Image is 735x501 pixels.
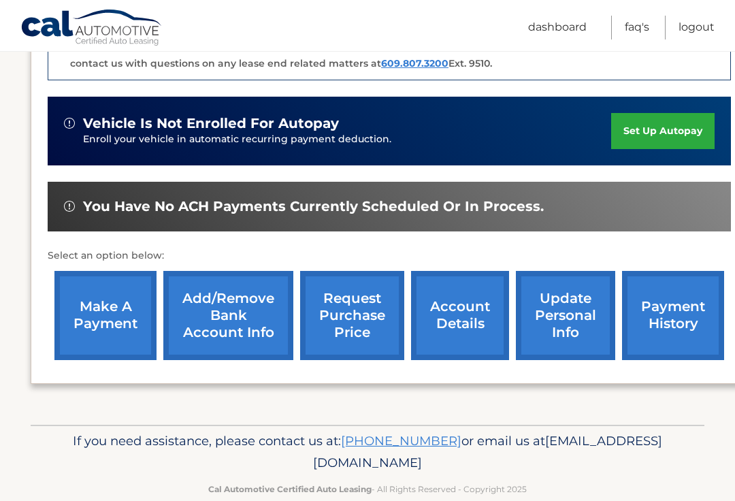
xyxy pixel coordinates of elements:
strong: Cal Automotive Certified Auto Leasing [208,484,372,494]
a: Logout [679,16,715,39]
a: [PHONE_NUMBER] [341,433,461,449]
a: Add/Remove bank account info [163,271,293,360]
a: FAQ's [625,16,649,39]
img: alert-white.svg [64,201,75,212]
span: You have no ACH payments currently scheduled or in process. [83,198,544,215]
a: account details [411,271,509,360]
a: 609.807.3200 [381,57,448,69]
p: Select an option below: [48,248,731,264]
p: - All Rights Reserved - Copyright 2025 [51,482,684,496]
a: request purchase price [300,271,404,360]
a: set up autopay [611,113,715,149]
p: The end of your lease is approaching soon. A member of our lease end team will be in touch soon t... [70,24,722,69]
a: make a payment [54,271,157,360]
a: Cal Automotive [20,9,163,48]
a: payment history [622,271,724,360]
p: Enroll your vehicle in automatic recurring payment deduction. [83,132,611,147]
a: Dashboard [528,16,587,39]
span: vehicle is not enrolled for autopay [83,115,339,132]
a: update personal info [516,271,615,360]
img: alert-white.svg [64,118,75,129]
p: If you need assistance, please contact us at: or email us at [51,430,684,474]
